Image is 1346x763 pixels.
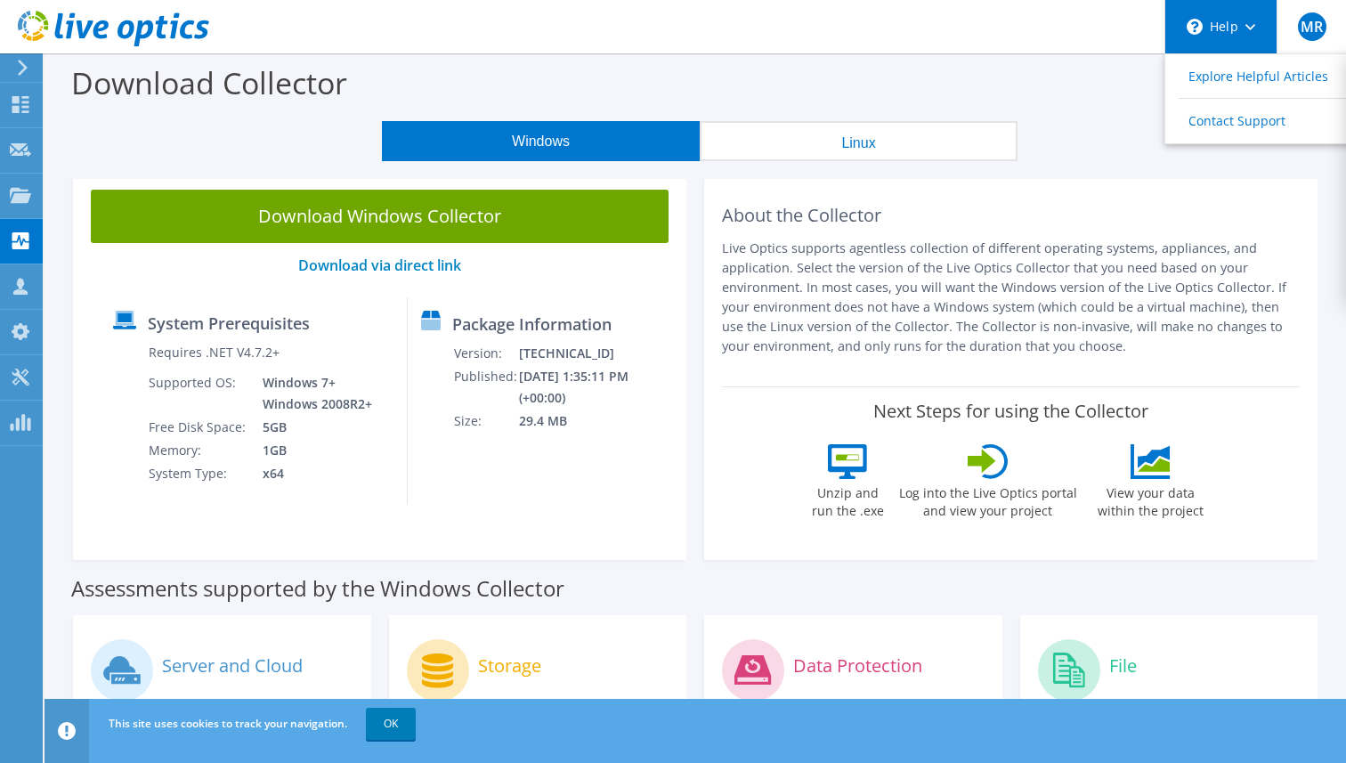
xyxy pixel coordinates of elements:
a: Download via direct link [298,256,461,275]
td: Memory: [148,439,249,462]
label: Assessments supported by the Windows Collector [71,580,564,597]
td: 1GB [249,439,376,462]
td: Version: [453,342,518,365]
button: Windows [382,121,700,161]
td: Published: [453,365,518,410]
label: Package Information [452,315,612,333]
span: This site uses cookies to track your navigation. [109,716,347,731]
svg: \n [1187,19,1203,35]
button: Linux [700,121,1018,161]
label: Data Protection [793,657,922,675]
td: Free Disk Space: [148,416,249,439]
label: Log into the Live Optics portal and view your project [898,479,1078,520]
a: Download Windows Collector [91,190,669,243]
label: Download Collector [71,62,347,103]
label: View your data within the project [1087,479,1215,520]
td: 29.4 MB [518,410,678,433]
label: Requires .NET V4.7.2+ [149,344,280,361]
label: File [1109,657,1137,675]
td: Windows 7+ Windows 2008R2+ [249,371,376,416]
label: Storage [478,657,541,675]
td: System Type: [148,462,249,485]
td: Size: [453,410,518,433]
td: [TECHNICAL_ID] [518,342,678,365]
td: Supported OS: [148,371,249,416]
td: [DATE] 1:35:11 PM (+00:00) [518,365,678,410]
span: MR [1298,12,1326,41]
a: OK [366,708,416,740]
label: Next Steps for using the Collector [873,401,1148,422]
td: x64 [249,462,376,485]
label: Server and Cloud [162,657,303,675]
td: 5GB [249,416,376,439]
h2: About the Collector [722,205,1300,226]
p: Live Optics supports agentless collection of different operating systems, appliances, and applica... [722,239,1300,356]
label: System Prerequisites [148,314,310,332]
label: Unzip and run the .exe [807,479,889,520]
